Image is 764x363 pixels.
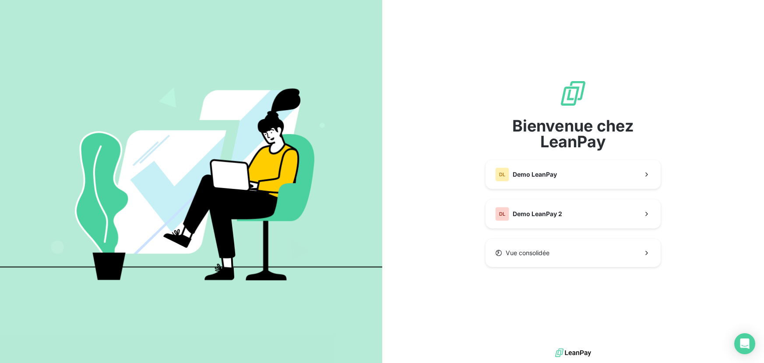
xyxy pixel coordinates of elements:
span: Demo LeanPay [513,170,557,179]
img: logo sigle [559,79,587,107]
div: DL [495,167,509,181]
button: Vue consolidée [486,239,661,267]
img: logo [555,346,591,359]
span: Vue consolidée [506,249,549,257]
div: Open Intercom Messenger [734,333,755,354]
button: DLDemo LeanPay 2 [486,199,661,228]
button: DLDemo LeanPay [486,160,661,189]
div: DL [495,207,509,221]
span: Demo LeanPay 2 [513,210,562,218]
span: Bienvenue chez LeanPay [486,118,661,149]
